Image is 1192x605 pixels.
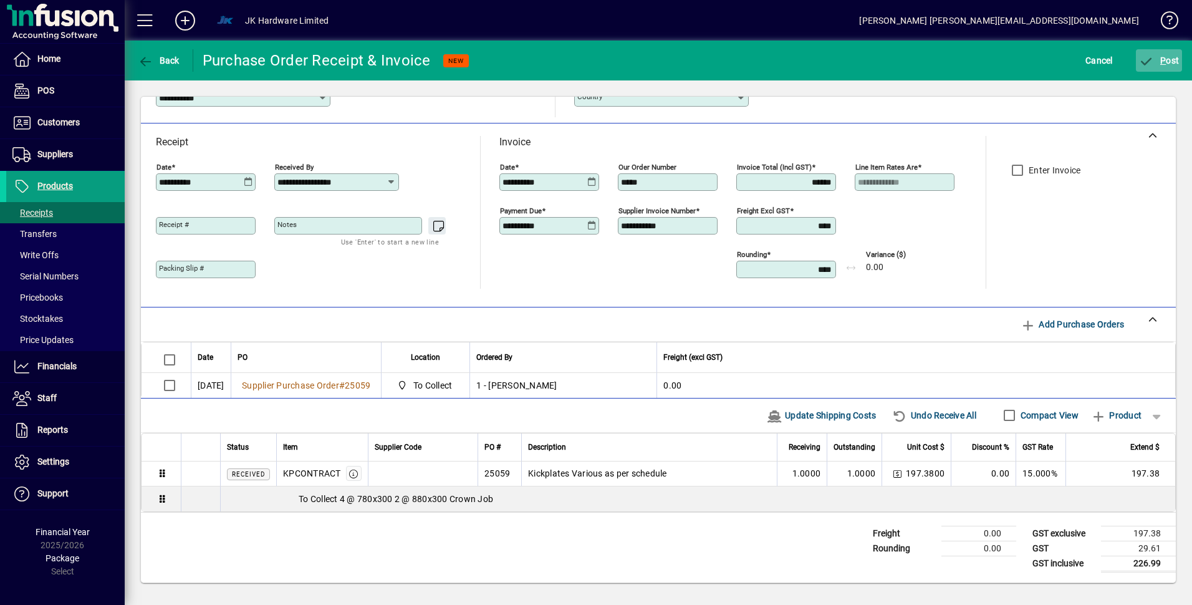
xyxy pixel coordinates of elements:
[1101,541,1176,556] td: 29.61
[138,56,180,65] span: Back
[737,163,812,172] mat-label: Invoice Total (incl GST)
[941,526,1016,541] td: 0.00
[341,235,439,249] mat-hint: Use 'Enter' to start a new line
[205,9,245,32] button: Profile
[1085,404,1148,427] button: Product
[37,149,73,159] span: Suppliers
[227,440,249,454] span: Status
[663,351,723,364] span: Freight (excl GST)
[1022,440,1053,454] span: GST Rate
[394,378,457,393] span: To Collect
[238,379,375,392] a: Supplier Purchase Order#25059
[1130,440,1160,454] span: Extend $
[941,541,1016,556] td: 0.00
[6,287,125,308] a: Pricebooks
[476,351,512,364] span: Ordered By
[6,107,125,138] a: Customers
[411,351,440,364] span: Location
[6,244,125,266] a: Write Offs
[762,404,882,427] button: Update Shipping Costs
[46,553,79,563] span: Package
[867,526,941,541] td: Freight
[855,163,918,172] mat-label: Line item rates are
[656,373,1175,398] td: 0.00
[125,49,193,72] app-page-header-button: Back
[221,493,1175,505] div: To Collect 4 @ 780x300 2 @ 880x300 Crown Job
[663,351,1160,364] div: Freight (excl GST)
[6,223,125,244] a: Transfers
[892,405,976,425] span: Undo Receive All
[867,541,941,556] td: Rounding
[12,314,63,324] span: Stocktakes
[618,163,676,172] mat-label: Our order number
[6,383,125,414] a: Staff
[859,11,1139,31] div: [PERSON_NAME] [PERSON_NAME][EMAIL_ADDRESS][DOMAIN_NAME]
[283,467,341,480] div: KPCONTRACT
[888,465,906,482] button: Change Price Levels
[36,527,90,537] span: Financial Year
[500,206,542,215] mat-label: Payment due
[156,163,171,172] mat-label: Date
[245,11,329,31] div: JK Hardware Limited
[232,471,265,478] span: Received
[448,57,464,65] span: NEW
[6,308,125,329] a: Stocktakes
[737,250,767,259] mat-label: Rounding
[1016,313,1129,336] button: Add Purchase Orders
[277,220,297,229] mat-label: Notes
[12,250,59,260] span: Write Offs
[283,440,298,454] span: Item
[12,229,57,239] span: Transfers
[6,415,125,446] a: Reports
[1136,49,1183,72] button: Post
[6,139,125,170] a: Suppliers
[198,351,224,364] div: Date
[476,351,650,364] div: Ordered By
[6,329,125,351] a: Price Updates
[1151,2,1176,43] a: Knowledge Base
[413,379,453,392] span: To Collect
[12,293,63,302] span: Pricebooks
[191,373,231,398] td: [DATE]
[203,51,431,70] div: Purchase Order Receipt & Invoice
[469,373,656,398] td: 1 - [PERSON_NAME]
[1085,51,1113,70] span: Cancel
[484,440,501,454] span: PO #
[1021,314,1124,334] span: Add Purchase Orders
[1160,56,1166,65] span: P
[1018,409,1079,422] label: Compact View
[1026,526,1101,541] td: GST exclusive
[1101,526,1176,541] td: 197.38
[767,405,877,425] span: Update Shipping Costs
[6,447,125,478] a: Settings
[6,75,125,107] a: POS
[159,220,189,229] mat-label: Receipt #
[238,351,248,364] span: PO
[37,54,60,64] span: Home
[907,440,944,454] span: Unit Cost $
[37,181,73,191] span: Products
[37,457,69,467] span: Settings
[500,163,515,172] mat-label: Date
[12,208,53,218] span: Receipts
[37,488,69,498] span: Support
[478,462,521,486] td: 25059
[827,462,882,486] td: 1.0000
[1026,541,1101,556] td: GST
[6,202,125,223] a: Receipts
[37,361,77,371] span: Financials
[1026,556,1101,571] td: GST inclusive
[238,351,375,364] div: PO
[37,85,54,95] span: POS
[577,92,602,101] mat-label: Country
[12,271,79,281] span: Serial Numbers
[135,49,183,72] button: Back
[1091,405,1142,425] span: Product
[1139,56,1180,65] span: ost
[866,251,941,259] span: Variance ($)
[834,440,875,454] span: Outstanding
[528,440,566,454] span: Description
[1082,49,1116,72] button: Cancel
[37,117,80,127] span: Customers
[6,44,125,75] a: Home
